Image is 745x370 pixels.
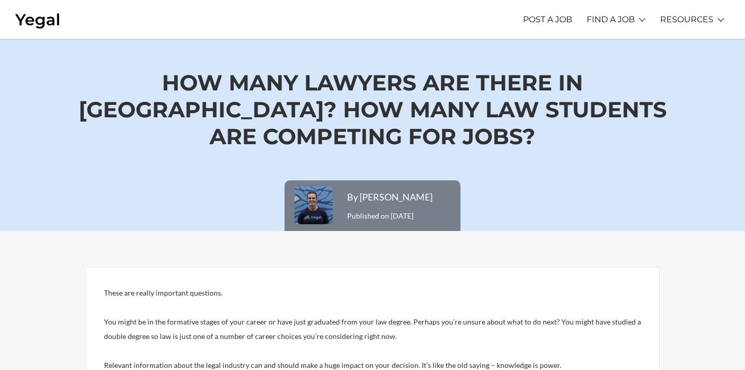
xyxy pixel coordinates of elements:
p: You might be in the formative stages of your career or have just graduated from your law degree. ... [104,315,641,344]
a: FIND A JOB [587,5,635,34]
a: POST A JOB [523,5,572,34]
h1: How Many Lawyers are there in [GEOGRAPHIC_DATA]? How Many Law Students are Competing for Jobs? [74,39,671,180]
a: RESOURCES [660,5,713,34]
span: Published on [DATE] [347,191,433,220]
a: By [PERSON_NAME] [347,191,433,203]
p: These are really important questions. [104,286,641,300]
img: Photo [293,184,334,226]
